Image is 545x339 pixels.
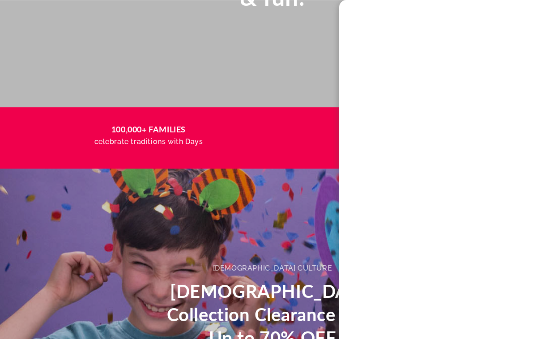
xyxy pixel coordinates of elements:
p: celebrate traditions with Days [33,136,264,148]
h3: 10,000+ REVIEWS [281,123,512,136]
div: [DEMOGRAPHIC_DATA] CULTURE [213,262,332,275]
h3: 100,000+ FAMILIES [33,123,264,136]
p: ★★★★★ [281,136,512,148]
